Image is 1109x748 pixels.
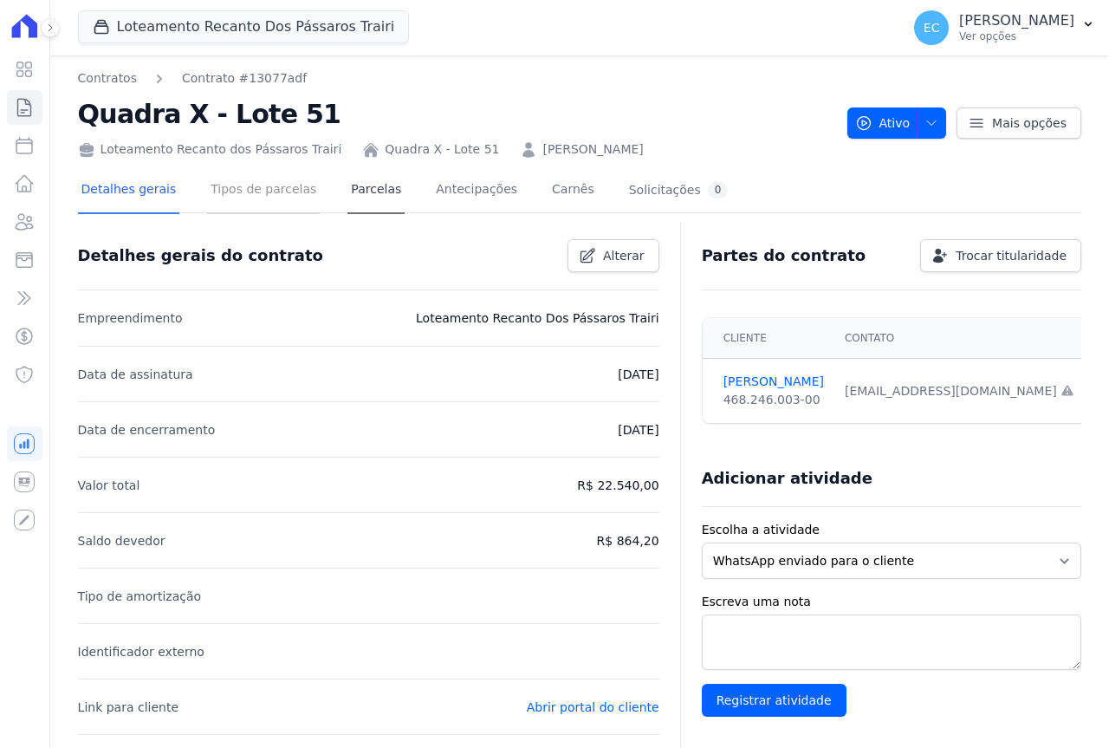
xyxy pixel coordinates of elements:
p: Ver opções [959,29,1074,43]
span: Trocar titularidade [956,247,1067,264]
button: Ativo [847,107,947,139]
a: Tipos de parcelas [207,168,320,214]
h2: Quadra X - Lote 51 [78,94,833,133]
h3: Adicionar atividade [702,468,872,489]
p: Saldo devedor [78,530,165,551]
div: [EMAIL_ADDRESS][DOMAIN_NAME] [845,382,1074,400]
a: Abrir portal do cliente [527,700,659,714]
div: 468.246.003-00 [723,391,824,409]
th: Contato [834,318,1085,359]
p: Tipo de amortização [78,586,202,607]
a: Mais opções [957,107,1081,139]
label: Escolha a atividade [702,521,1081,539]
span: Ativo [855,107,911,139]
p: [PERSON_NAME] [959,12,1074,29]
a: Contratos [78,69,137,88]
span: Alterar [603,247,645,264]
p: [DATE] [618,364,658,385]
a: Quadra X - Lote 51 [385,140,499,159]
th: Cliente [703,318,834,359]
p: R$ 22.540,00 [577,475,658,496]
input: Registrar atividade [702,684,846,717]
p: Loteamento Recanto Dos Pássaros Trairi [416,308,659,328]
p: Data de encerramento [78,420,216,440]
div: 0 [708,182,729,198]
p: R$ 864,20 [597,530,659,551]
label: Escreva uma nota [702,593,1081,611]
p: Empreendimento [78,308,183,328]
p: Identificador externo [78,641,204,662]
a: Contrato #13077adf [182,69,307,88]
a: Parcelas [347,168,405,214]
a: Trocar titularidade [920,239,1081,272]
h3: Detalhes gerais do contrato [78,245,323,266]
a: [PERSON_NAME] [542,140,643,159]
nav: Breadcrumb [78,69,308,88]
p: Data de assinatura [78,364,193,385]
span: EC [924,22,940,34]
nav: Breadcrumb [78,69,833,88]
a: Detalhes gerais [78,168,180,214]
a: Alterar [567,239,659,272]
a: Solicitações0 [626,168,732,214]
div: Solicitações [629,182,729,198]
a: [PERSON_NAME] [723,373,824,391]
h3: Partes do contrato [702,245,866,266]
div: Loteamento Recanto dos Pássaros Trairi [78,140,342,159]
a: Antecipações [432,168,521,214]
span: Mais opções [992,114,1067,132]
p: Valor total [78,475,140,496]
a: Carnês [548,168,598,214]
button: EC [PERSON_NAME] Ver opções [900,3,1109,52]
p: [DATE] [618,420,658,440]
button: Loteamento Recanto Dos Pássaros Trairi [78,10,410,43]
p: Link para cliente [78,697,178,718]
